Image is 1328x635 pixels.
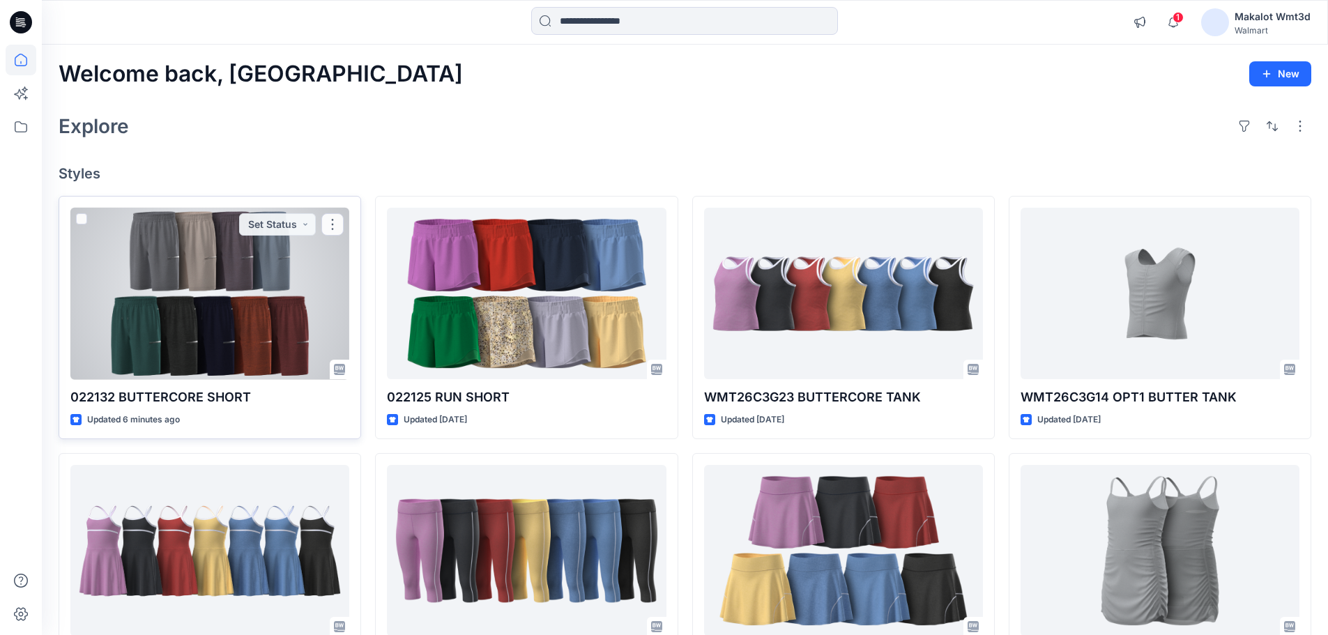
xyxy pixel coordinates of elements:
[70,388,349,407] p: 022132 BUTTERCORE SHORT
[1173,12,1184,23] span: 1
[70,208,349,380] a: 022132 BUTTERCORE SHORT
[404,413,467,427] p: Updated [DATE]
[1021,388,1299,407] p: WMT26C3G14 OPT1 BUTTER TANK
[387,208,666,380] a: 022125 RUN SHORT
[1235,25,1311,36] div: Walmart
[59,61,463,87] h2: Welcome back, [GEOGRAPHIC_DATA]
[704,388,983,407] p: WMT26C3G23 BUTTERCORE TANK
[87,413,180,427] p: Updated 6 minutes ago
[1037,413,1101,427] p: Updated [DATE]
[59,115,129,137] h2: Explore
[1021,208,1299,380] a: WMT26C3G14 OPT1 BUTTER TANK
[59,165,1311,182] h4: Styles
[387,388,666,407] p: 022125 RUN SHORT
[1249,61,1311,86] button: New
[704,208,983,380] a: WMT26C3G23 BUTTERCORE TANK
[1201,8,1229,36] img: avatar
[721,413,784,427] p: Updated [DATE]
[1235,8,1311,25] div: Makalot Wmt3d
